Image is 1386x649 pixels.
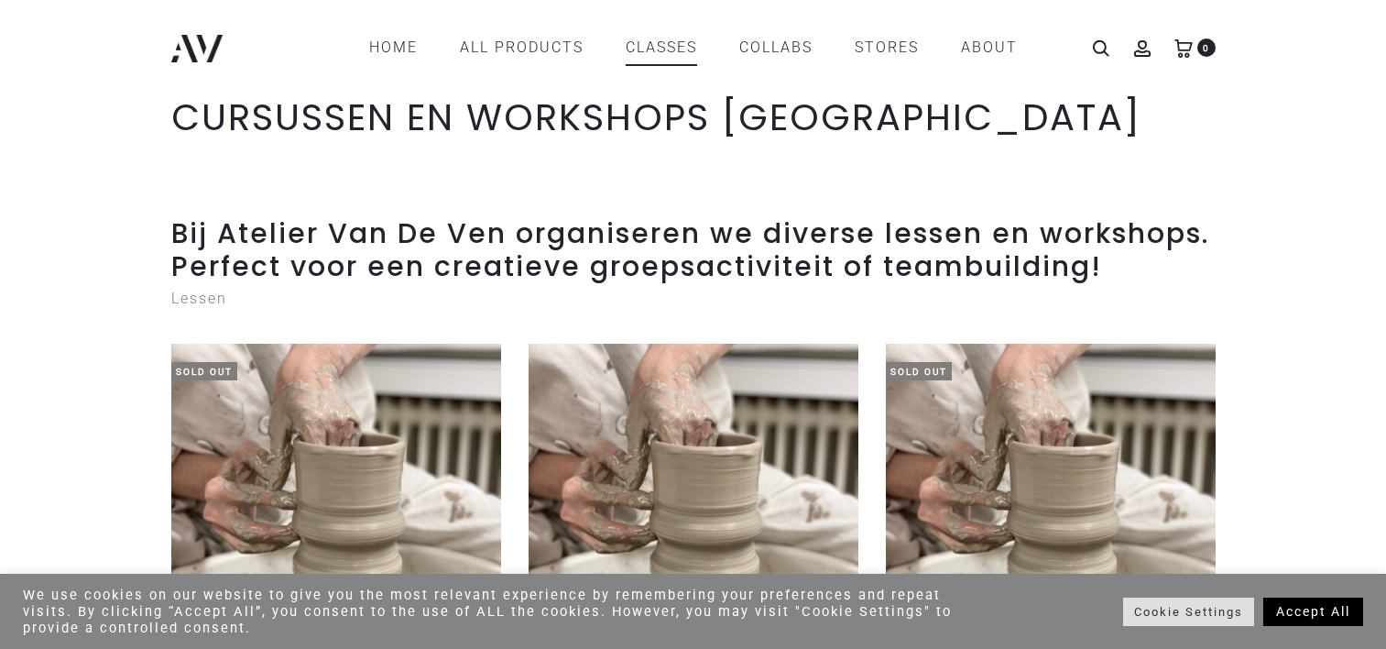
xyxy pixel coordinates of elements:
[171,95,1216,139] h1: CURSUSSEN EN WORKSHOPS [GEOGRAPHIC_DATA]
[171,362,237,380] span: Sold Out
[855,32,919,63] a: STORES
[1197,38,1216,57] span: 0
[369,32,418,63] a: Home
[739,32,813,63] a: COLLABS
[460,32,584,63] a: All products
[23,587,961,636] div: We use cookies on our website to give you the most relevant experience by remembering your prefer...
[1123,598,1254,626] a: Cookie Settings
[1174,38,1193,56] a: 0
[171,283,1216,314] p: Lessen
[961,32,1018,63] a: ABOUT
[171,217,1216,283] h2: Bij Atelier Van De Ven organiseren we diverse lessen en workshops. Perfect voor een creatieve gro...
[886,362,952,380] span: Sold Out
[626,32,697,63] a: CLASSES
[1263,598,1363,626] a: Accept All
